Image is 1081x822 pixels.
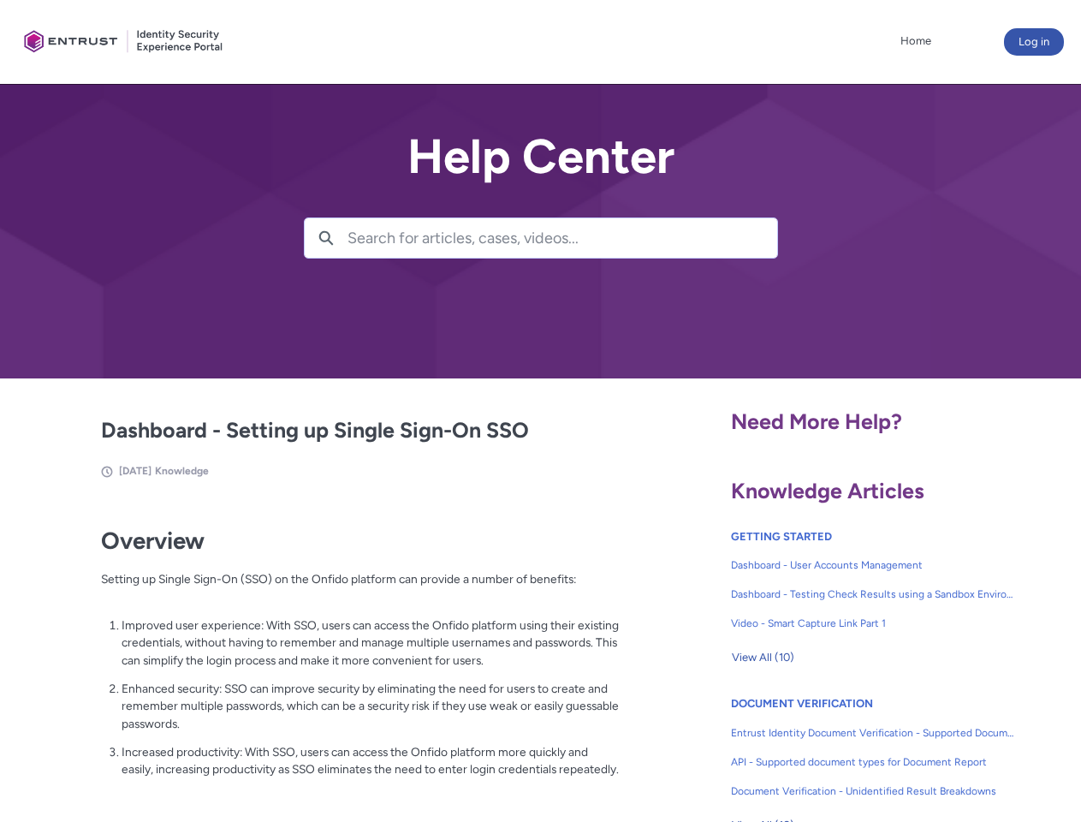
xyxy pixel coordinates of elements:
input: Search for articles, cases, videos... [347,218,777,258]
strong: Overview [101,527,205,555]
a: Dashboard - Testing Check Results using a Sandbox Environment [731,580,1015,609]
a: Dashboard - User Accounts Management [731,551,1015,580]
span: View All (10) [732,645,794,670]
span: Dashboard - Testing Check Results using a Sandbox Environment [731,587,1015,602]
a: Home [896,28,935,54]
h2: Dashboard - Setting up Single Sign-On SSO [101,414,620,447]
span: Knowledge Articles [731,478,924,503]
button: Search [305,218,347,258]
h2: Help Center [304,130,778,183]
span: Need More Help? [731,408,902,434]
p: Improved user experience: With SSO, users can access the Onfido platform using their existing cre... [122,616,620,670]
li: Knowledge [155,463,209,479]
a: GETTING STARTED [731,530,832,543]
button: Log in [1004,28,1064,56]
span: Video - Smart Capture Link Part 1 [731,616,1015,631]
a: Video - Smart Capture Link Part 1 [731,609,1015,638]
span: [DATE] [119,465,151,477]
button: View All (10) [731,644,795,671]
span: Dashboard - User Accounts Management [731,557,1015,573]
p: Setting up Single Sign-On (SSO) on the Onfido platform can provide a number of benefits: [101,570,620,605]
